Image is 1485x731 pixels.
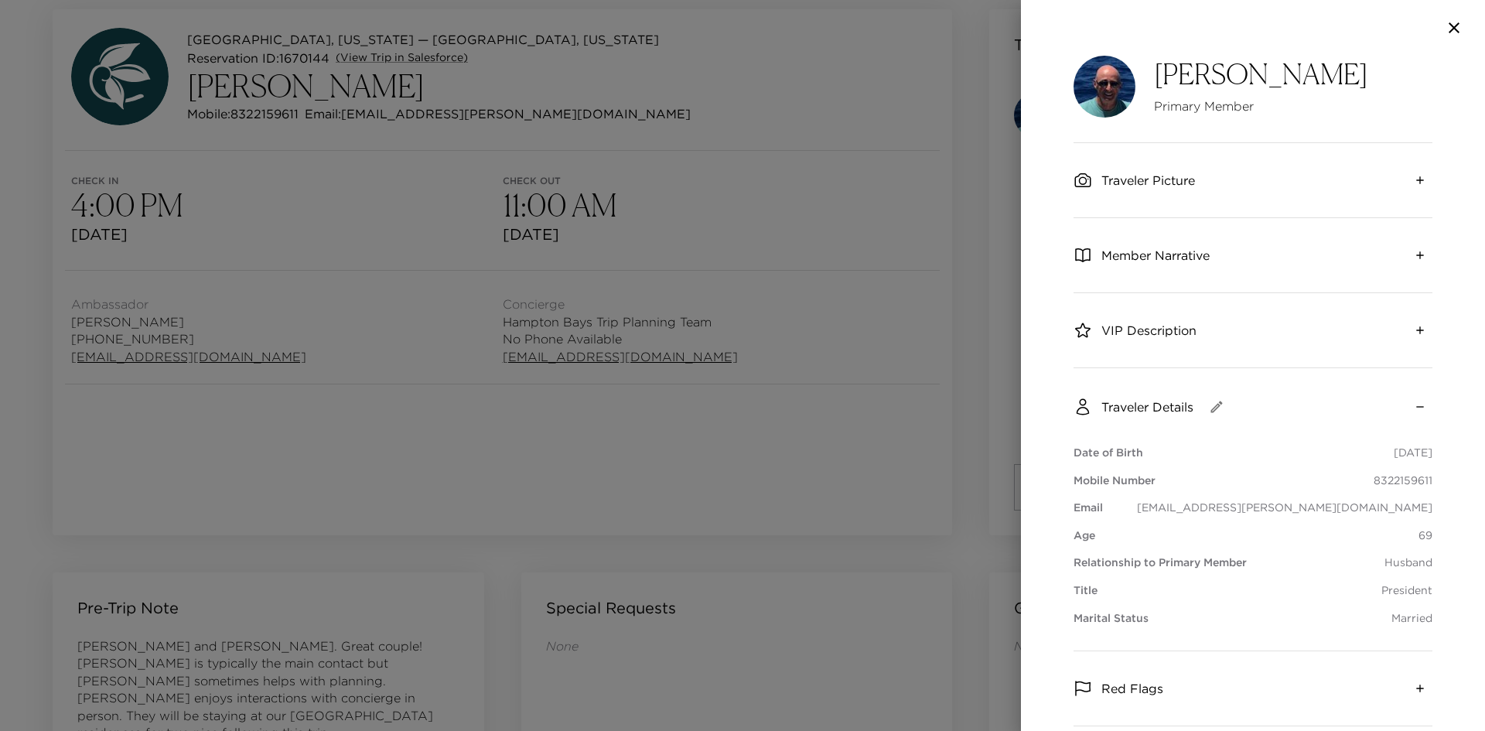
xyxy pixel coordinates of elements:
[1381,583,1432,599] p: President
[1101,322,1197,339] span: VIP Description
[1101,172,1195,189] span: Traveler Picture
[1374,473,1432,489] p: 8322159611
[1384,555,1432,571] p: Husband
[1137,500,1432,516] p: [EMAIL_ADDRESS][PERSON_NAME][DOMAIN_NAME]
[1408,168,1432,193] button: expand
[1074,611,1149,627] p: Marital Status
[1074,583,1098,599] p: Title
[1074,446,1143,461] p: Date of Birth
[1074,555,1247,571] p: Relationship to Primary Member
[1074,56,1135,118] img: 9k=
[1154,97,1368,114] span: Primary Member
[1101,398,1193,415] span: Traveler Details
[1408,395,1432,419] button: collapse
[1391,611,1432,627] p: Married
[1408,243,1432,268] button: expand
[1408,318,1432,343] button: expand
[1101,247,1210,264] span: Member Narrative
[1418,528,1432,544] p: 69
[1074,528,1095,544] p: Age
[1154,58,1368,91] h4: [PERSON_NAME]
[1101,680,1163,697] span: Red Flags
[1074,500,1103,516] p: Email
[1394,446,1432,461] p: [DATE]
[1408,676,1432,701] button: expand
[1074,473,1156,489] p: Mobile Number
